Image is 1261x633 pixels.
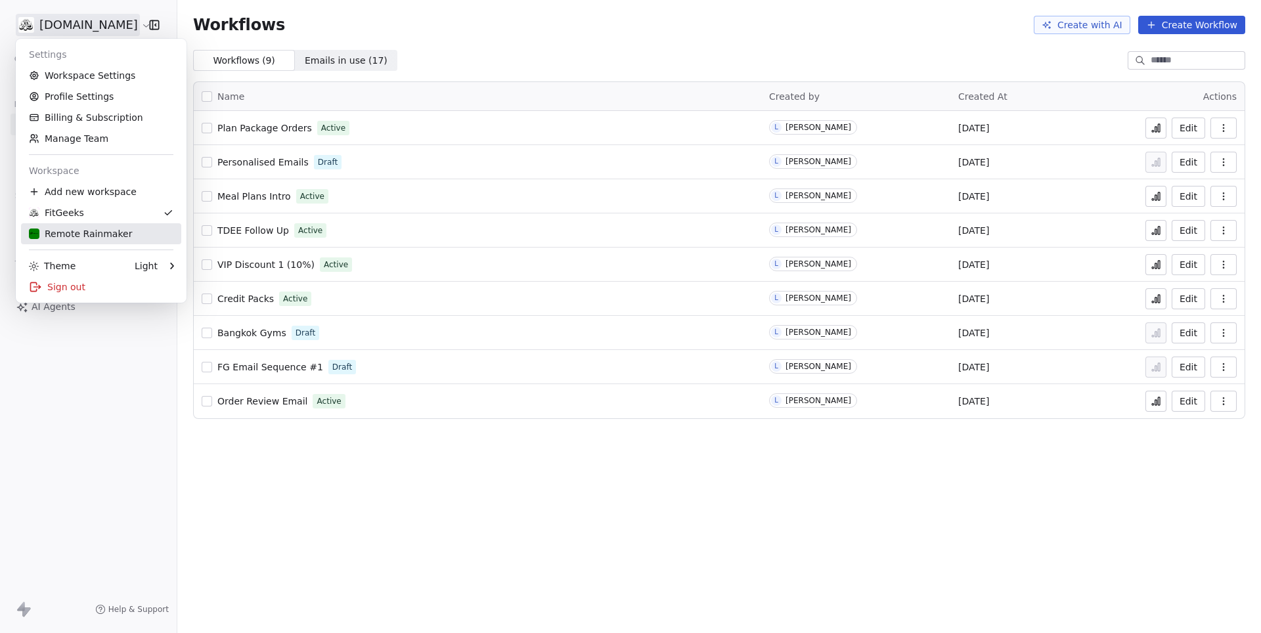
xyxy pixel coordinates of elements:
[21,181,181,202] div: Add new workspace
[29,229,39,239] img: RR%20Logo%20%20Black%20(2).png
[29,206,84,219] div: FitGeeks
[29,259,76,273] div: Theme
[21,65,181,86] a: Workspace Settings
[29,207,39,218] img: 1000.jpg
[21,160,181,181] div: Workspace
[29,227,132,240] div: Remote Rainmaker
[21,276,181,297] div: Sign out
[21,44,181,65] div: Settings
[21,107,181,128] a: Billing & Subscription
[135,259,158,273] div: Light
[21,128,181,149] a: Manage Team
[21,86,181,107] a: Profile Settings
